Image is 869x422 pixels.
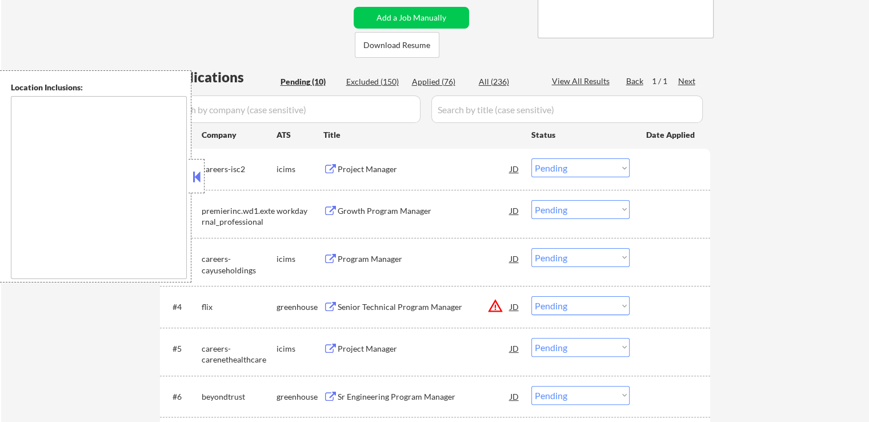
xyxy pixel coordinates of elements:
div: careers-cayuseholdings [202,253,277,276]
div: Project Manager [338,164,510,175]
div: premierinc.wd1.external_professional [202,205,277,228]
div: Back [626,75,644,87]
div: careers-carenethealthcare [202,343,277,365]
button: Download Resume [355,32,439,58]
div: JD [509,386,520,407]
div: JD [509,248,520,269]
div: Sr Engineering Program Manager [338,391,510,403]
div: greenhouse [277,301,323,313]
div: Title [323,129,520,141]
div: Growth Program Manager [338,205,510,217]
div: Pending (10) [281,76,338,87]
div: careers-isc2 [202,164,277,175]
div: icims [277,164,323,175]
div: #5 [173,343,193,355]
div: Applied (76) [412,76,469,87]
input: Search by title (case sensitive) [431,95,703,123]
div: Excluded (150) [346,76,403,87]
div: Applications [163,70,277,84]
div: beyondtrust [202,391,277,403]
div: #4 [173,301,193,313]
div: greenhouse [277,391,323,403]
div: Status [531,124,630,145]
div: JD [509,158,520,179]
div: 1 / 1 [652,75,678,87]
div: flix [202,301,277,313]
div: JD [509,296,520,317]
button: Add a Job Manually [354,7,469,29]
div: Location Inclusions: [11,82,187,93]
div: View All Results [552,75,613,87]
div: icims [277,253,323,265]
div: JD [509,338,520,359]
div: Date Applied [646,129,696,141]
div: icims [277,343,323,355]
div: All (236) [479,76,536,87]
div: Company [202,129,277,141]
div: JD [509,200,520,221]
input: Search by company (case sensitive) [163,95,421,123]
button: warning_amber [487,298,503,314]
div: workday [277,205,323,217]
div: Next [678,75,696,87]
div: Project Manager [338,343,510,355]
div: ATS [277,129,323,141]
div: Program Manager [338,253,510,265]
div: Senior Technical Program Manager [338,301,510,313]
div: #6 [173,391,193,403]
